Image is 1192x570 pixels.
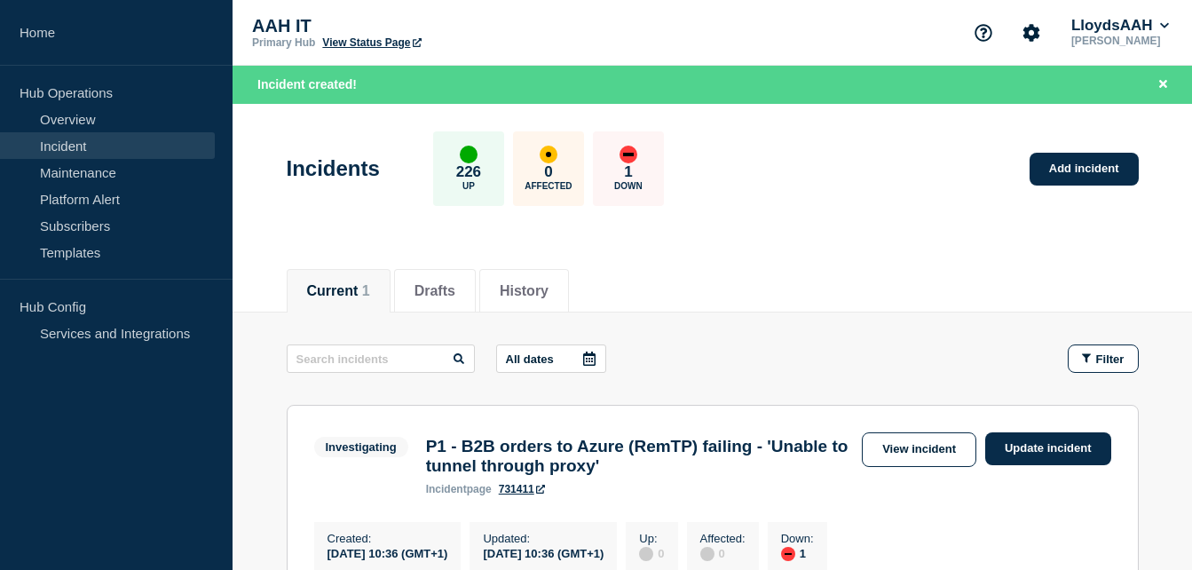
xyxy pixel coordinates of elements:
[460,146,478,163] div: up
[456,163,481,181] p: 226
[965,14,1002,51] button: Support
[328,545,448,560] div: [DATE] 10:36 (GMT+1)
[639,545,664,561] div: 0
[506,352,554,366] p: All dates
[307,283,370,299] button: Current 1
[426,483,492,495] p: page
[781,547,795,561] div: down
[314,437,408,457] span: Investigating
[500,283,549,299] button: History
[1068,17,1172,35] button: LloydsAAH
[322,36,421,49] a: View Status Page
[1096,352,1125,366] span: Filter
[257,77,357,91] span: Incident created!
[252,16,607,36] p: AAH IT
[639,532,664,545] p: Up :
[483,545,604,560] div: [DATE] 10:36 (GMT+1)
[362,283,370,298] span: 1
[1068,35,1172,47] p: [PERSON_NAME]
[700,532,746,545] p: Affected :
[781,532,814,545] p: Down :
[1068,344,1139,373] button: Filter
[483,532,604,545] p: Updated :
[1030,153,1139,186] a: Add incident
[862,432,976,467] a: View incident
[499,483,545,495] a: 731411
[614,181,643,191] p: Down
[287,156,380,181] h1: Incidents
[624,163,632,181] p: 1
[462,181,475,191] p: Up
[620,146,637,163] div: down
[781,545,814,561] div: 1
[328,532,448,545] p: Created :
[414,283,455,299] button: Drafts
[639,547,653,561] div: disabled
[700,545,746,561] div: 0
[496,344,606,373] button: All dates
[426,437,853,476] h3: P1 - B2B orders to Azure (RemTP) failing - 'Unable to tunnel through proxy'
[544,163,552,181] p: 0
[985,432,1111,465] a: Update incident
[1013,14,1050,51] button: Account settings
[525,181,572,191] p: Affected
[252,36,315,49] p: Primary Hub
[540,146,557,163] div: affected
[1152,75,1174,95] button: Close banner
[700,547,714,561] div: disabled
[287,344,475,373] input: Search incidents
[426,483,467,495] span: incident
